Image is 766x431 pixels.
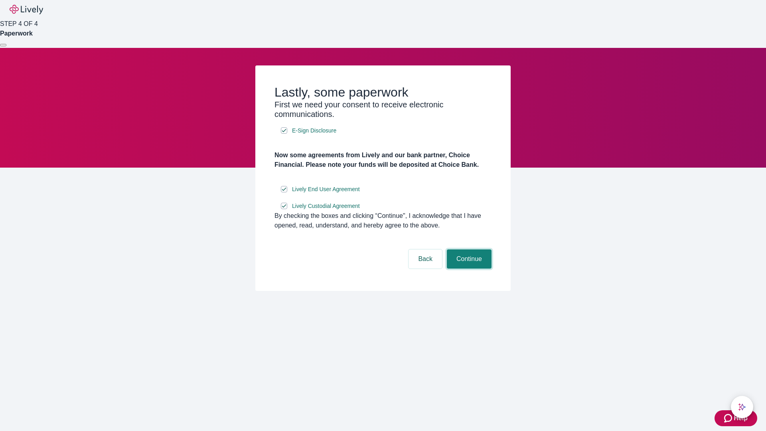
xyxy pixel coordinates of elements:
[292,202,360,210] span: Lively Custodial Agreement
[292,185,360,194] span: Lively End User Agreement
[715,410,757,426] button: Zendesk support iconHelp
[274,211,492,230] div: By checking the boxes and clicking “Continue", I acknowledge that I have opened, read, understand...
[274,100,492,119] h3: First we need your consent to receive electronic communications.
[10,5,43,14] img: Lively
[731,396,753,418] button: chat
[409,249,442,269] button: Back
[734,413,748,423] span: Help
[292,127,336,135] span: E-Sign Disclosure
[724,413,734,423] svg: Zendesk support icon
[290,126,338,136] a: e-sign disclosure document
[290,201,361,211] a: e-sign disclosure document
[274,85,492,100] h2: Lastly, some paperwork
[274,150,492,170] h4: Now some agreements from Lively and our bank partner, Choice Financial. Please note your funds wi...
[447,249,492,269] button: Continue
[738,403,746,411] svg: Lively AI Assistant
[290,184,361,194] a: e-sign disclosure document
